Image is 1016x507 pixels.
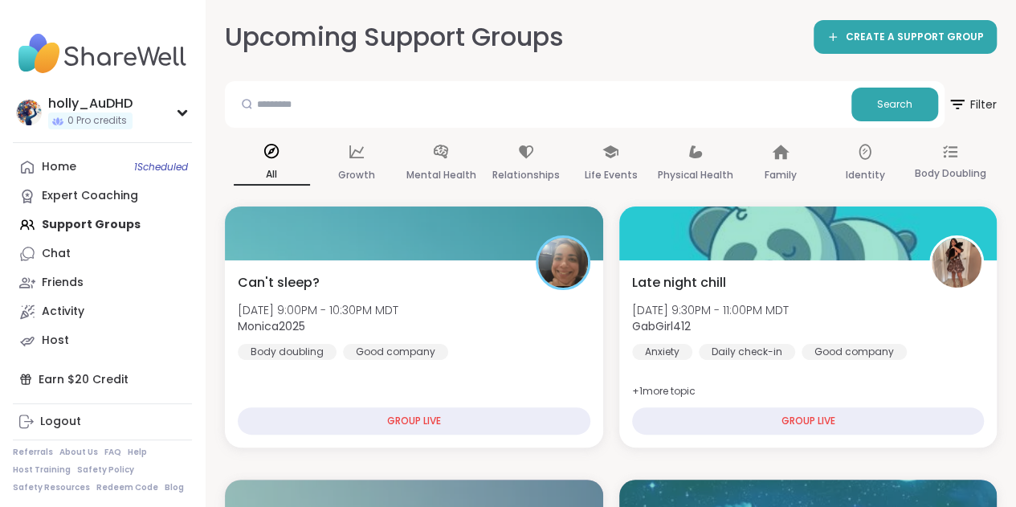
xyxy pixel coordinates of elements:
[16,100,42,125] img: holly_AuDHD
[538,238,588,288] img: Monica2025
[802,344,907,360] div: Good company
[165,482,184,493] a: Blog
[48,95,133,112] div: holly_AuDHD
[13,482,90,493] a: Safety Resources
[13,297,192,326] a: Activity
[238,302,398,318] span: [DATE] 9:00PM - 10:30PM MDT
[584,166,637,185] p: Life Events
[238,273,320,292] span: Can't sleep?
[234,165,310,186] p: All
[13,326,192,355] a: Host
[338,166,375,185] p: Growth
[238,318,305,334] b: Monica2025
[658,166,733,185] p: Physical Health
[632,302,789,318] span: [DATE] 9:30PM - 11:00PM MDT
[846,31,984,44] span: CREATE A SUPPORT GROUP
[492,166,560,185] p: Relationships
[67,114,127,128] span: 0 Pro credits
[134,161,188,174] span: 1 Scheduled
[877,97,912,112] span: Search
[13,365,192,394] div: Earn $20 Credit
[238,407,590,435] div: GROUP LIVE
[851,88,938,121] button: Search
[932,238,981,288] img: GabGirl412
[40,414,81,430] div: Logout
[765,166,797,185] p: Family
[42,275,84,291] div: Friends
[42,304,84,320] div: Activity
[42,159,76,175] div: Home
[948,81,997,128] button: Filter
[699,344,795,360] div: Daily check-in
[846,166,885,185] p: Identity
[632,318,691,334] b: GabGirl412
[13,239,192,268] a: Chat
[42,188,138,204] div: Expert Coaching
[814,20,997,54] a: CREATE A SUPPORT GROUP
[238,344,337,360] div: Body doubling
[406,166,476,185] p: Mental Health
[13,268,192,297] a: Friends
[13,464,71,476] a: Host Training
[59,447,98,458] a: About Us
[632,273,726,292] span: Late night chill
[77,464,134,476] a: Safety Policy
[914,164,985,183] p: Body Doubling
[128,447,147,458] a: Help
[632,344,692,360] div: Anxiety
[343,344,448,360] div: Good company
[42,246,71,262] div: Chat
[13,26,192,82] img: ShareWell Nav Logo
[42,333,69,349] div: Host
[13,153,192,182] a: Home1Scheduled
[13,182,192,211] a: Expert Coaching
[13,407,192,436] a: Logout
[96,482,158,493] a: Redeem Code
[225,19,564,55] h2: Upcoming Support Groups
[632,407,985,435] div: GROUP LIVE
[948,85,997,124] span: Filter
[104,447,121,458] a: FAQ
[13,447,53,458] a: Referrals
